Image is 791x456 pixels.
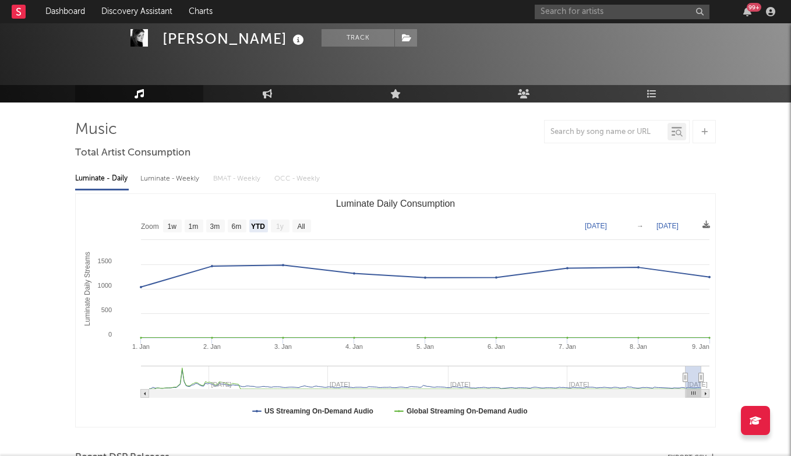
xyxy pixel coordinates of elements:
[336,199,455,208] text: Luminate Daily Consumption
[297,222,305,231] text: All
[585,222,607,230] text: [DATE]
[101,306,112,313] text: 500
[203,343,221,350] text: 2. Jan
[251,222,265,231] text: YTD
[210,222,220,231] text: 3m
[743,7,751,16] button: 99+
[630,343,647,350] text: 8. Jan
[75,169,129,189] div: Luminate - Daily
[264,407,373,415] text: US Streaming On-Demand Audio
[108,331,112,338] text: 0
[488,343,505,350] text: 6. Jan
[98,282,112,289] text: 1000
[232,222,242,231] text: 6m
[637,222,644,230] text: →
[545,128,668,137] input: Search by song name or URL
[747,3,761,12] div: 99 +
[168,222,177,231] text: 1w
[687,381,708,388] text: [DATE]
[322,29,394,47] button: Track
[76,194,715,427] svg: Luminate Daily Consumption
[163,29,307,48] div: [PERSON_NAME]
[132,343,150,350] text: 1. Jan
[141,222,159,231] text: Zoom
[535,5,709,19] input: Search for artists
[692,343,709,350] text: 9. Jan
[407,407,528,415] text: Global Streaming On-Demand Audio
[83,252,91,326] text: Luminate Daily Streams
[140,169,202,189] div: Luminate - Weekly
[189,222,199,231] text: 1m
[345,343,363,350] text: 4. Jan
[559,343,576,350] text: 7. Jan
[75,146,190,160] span: Total Artist Consumption
[416,343,434,350] text: 5. Jan
[274,343,292,350] text: 3. Jan
[656,222,679,230] text: [DATE]
[276,222,284,231] text: 1y
[98,257,112,264] text: 1500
